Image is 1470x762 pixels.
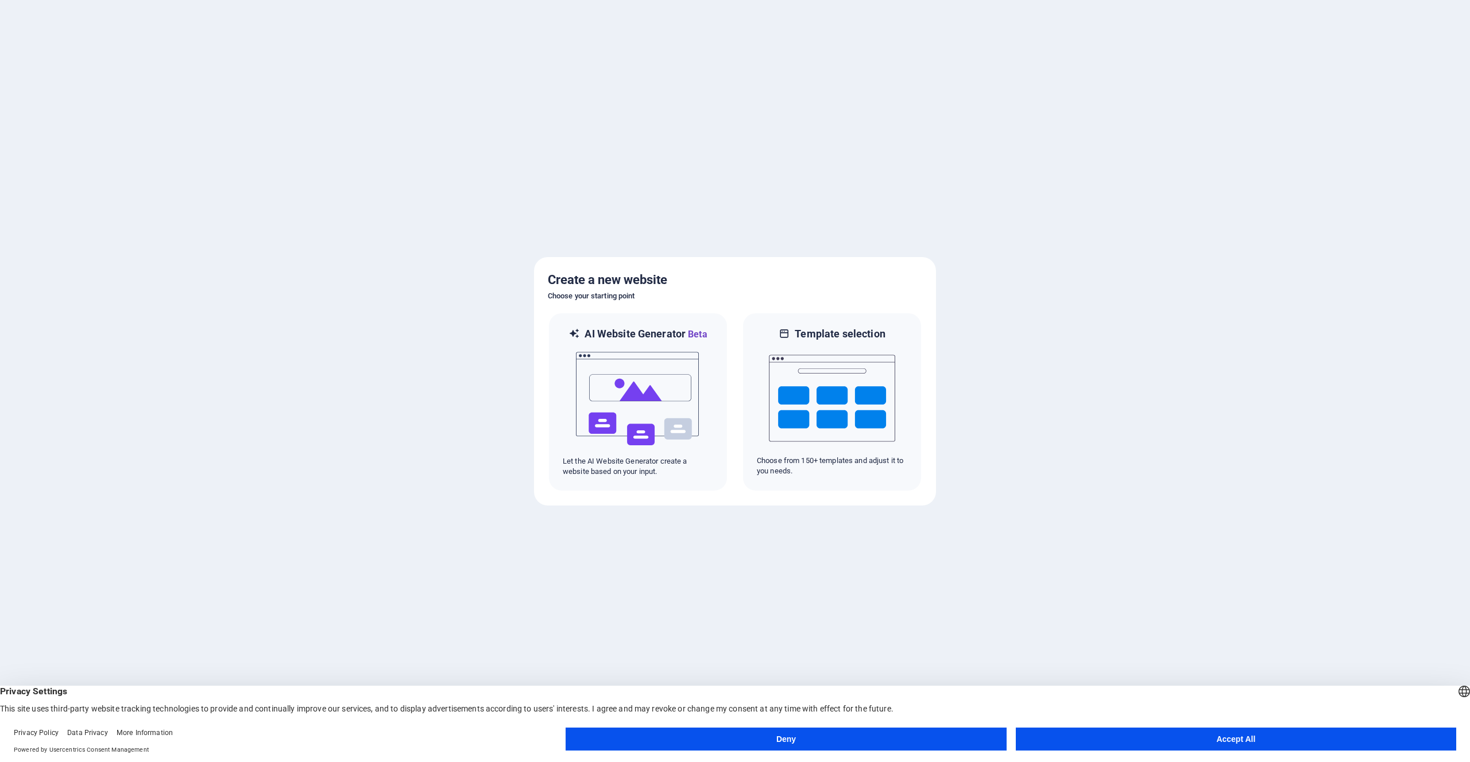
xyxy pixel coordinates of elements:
[548,289,922,303] h6: Choose your starting point
[742,312,922,492] div: Template selectionChoose from 150+ templates and adjust it to you needs.
[757,456,907,476] p: Choose from 150+ templates and adjust it to you needs.
[585,327,707,341] h6: AI Website Generator
[575,341,701,456] img: ai
[548,312,728,492] div: AI Website GeneratorBetaaiLet the AI Website Generator create a website based on your input.
[686,329,707,340] span: Beta
[563,456,713,477] p: Let the AI Website Generator create a website based on your input.
[795,327,885,341] h6: Template selection
[548,271,922,289] h5: Create a new website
